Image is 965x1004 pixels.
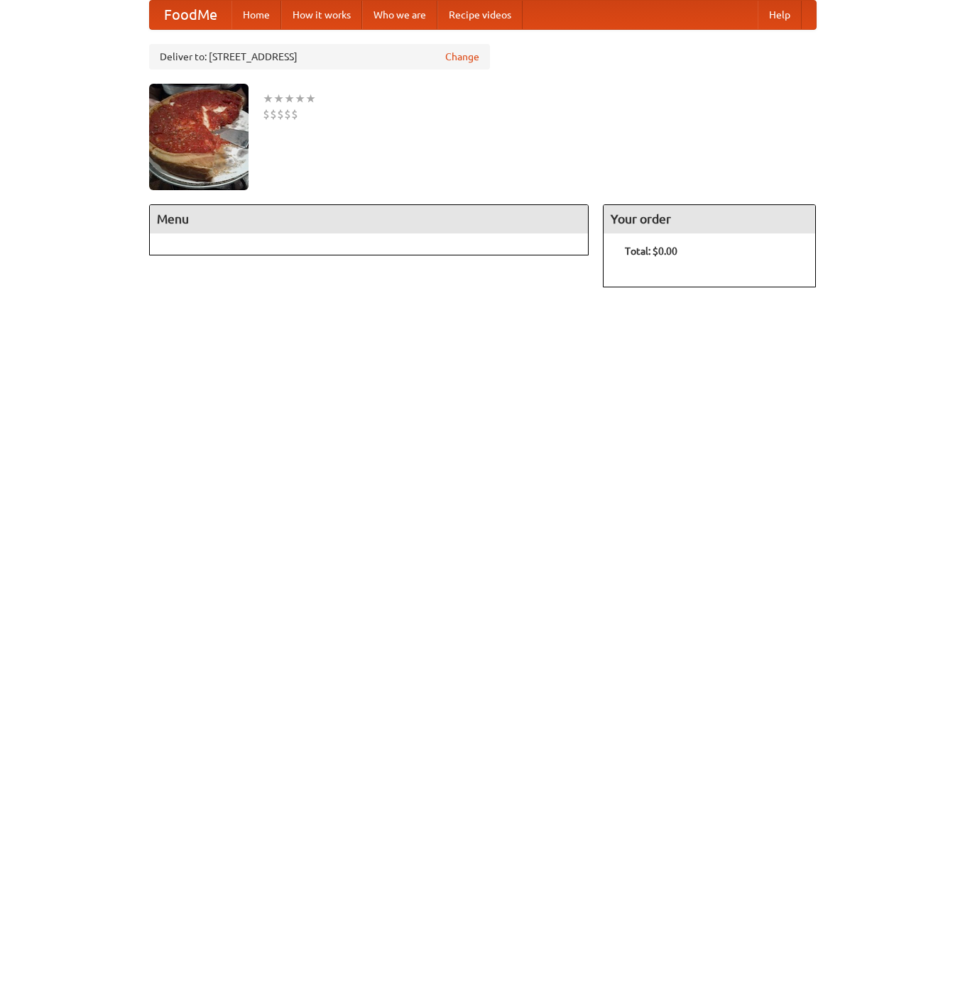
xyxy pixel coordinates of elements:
li: $ [291,106,298,122]
img: angular.jpg [149,84,249,190]
li: ★ [295,91,305,106]
li: $ [277,106,284,122]
a: FoodMe [150,1,231,29]
li: ★ [273,91,284,106]
li: $ [270,106,277,122]
a: How it works [281,1,362,29]
h4: Your order [604,205,815,233]
a: Home [231,1,281,29]
a: Change [445,50,479,64]
li: ★ [284,91,295,106]
div: Deliver to: [STREET_ADDRESS] [149,44,490,70]
li: ★ [305,91,316,106]
li: ★ [263,91,273,106]
li: $ [284,106,291,122]
li: $ [263,106,270,122]
a: Recipe videos [437,1,523,29]
h4: Menu [150,205,589,233]
a: Help [758,1,802,29]
b: Total: $0.00 [625,246,677,257]
a: Who we are [362,1,437,29]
